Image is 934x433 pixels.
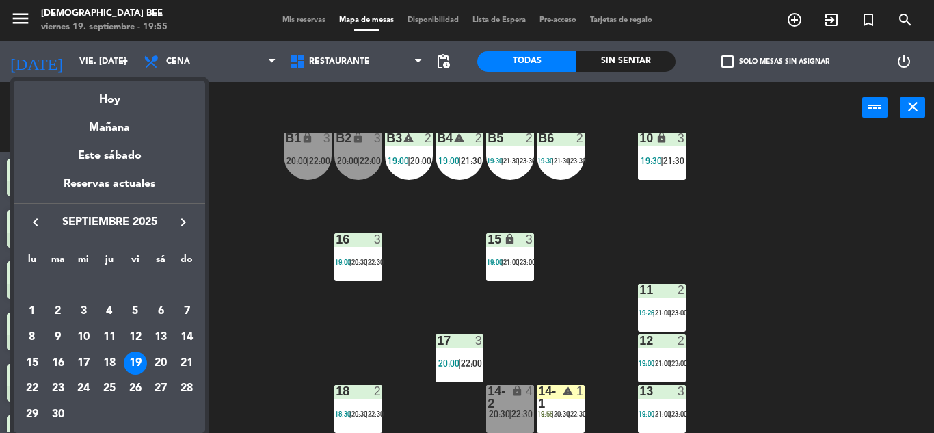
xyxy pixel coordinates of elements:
div: Mañana [14,109,205,137]
div: 19 [124,352,147,375]
div: 15 [21,352,44,375]
button: keyboard_arrow_left [23,213,48,231]
td: 4 de septiembre de 2025 [96,299,122,325]
div: 26 [124,378,147,401]
div: Hoy [14,81,205,109]
div: 1 [21,300,44,323]
td: 27 de septiembre de 2025 [148,376,174,402]
div: 20 [149,352,172,375]
div: 8 [21,326,44,349]
td: 10 de septiembre de 2025 [70,324,96,350]
div: 12 [124,326,147,349]
div: 28 [175,378,198,401]
div: 4 [98,300,121,323]
td: 19 de septiembre de 2025 [122,350,148,376]
td: 22 de septiembre de 2025 [19,376,45,402]
button: keyboard_arrow_right [171,213,196,231]
td: 21 de septiembre de 2025 [174,350,200,376]
td: 11 de septiembre de 2025 [96,324,122,350]
span: septiembre 2025 [48,213,171,231]
td: 26 de septiembre de 2025 [122,376,148,402]
td: 5 de septiembre de 2025 [122,299,148,325]
div: 29 [21,403,44,426]
div: 24 [72,378,95,401]
td: 6 de septiembre de 2025 [148,299,174,325]
div: 22 [21,378,44,401]
td: 29 de septiembre de 2025 [19,402,45,428]
div: 14 [175,326,198,349]
i: keyboard_arrow_left [27,214,44,231]
td: 15 de septiembre de 2025 [19,350,45,376]
td: 2 de septiembre de 2025 [45,299,71,325]
td: 12 de septiembre de 2025 [122,324,148,350]
div: 6 [149,300,172,323]
div: Reservas actuales [14,175,205,203]
div: 9 [46,326,70,349]
th: miércoles [70,252,96,273]
div: 21 [175,352,198,375]
td: 8 de septiembre de 2025 [19,324,45,350]
div: 18 [98,352,121,375]
div: 7 [175,300,198,323]
td: 30 de septiembre de 2025 [45,402,71,428]
td: 3 de septiembre de 2025 [70,299,96,325]
td: 16 de septiembre de 2025 [45,350,71,376]
th: jueves [96,252,122,273]
td: 13 de septiembre de 2025 [148,324,174,350]
td: 28 de septiembre de 2025 [174,376,200,402]
i: keyboard_arrow_right [175,214,191,231]
th: viernes [122,252,148,273]
div: 25 [98,378,121,401]
td: 9 de septiembre de 2025 [45,324,71,350]
td: 25 de septiembre de 2025 [96,376,122,402]
div: 2 [46,300,70,323]
td: 1 de septiembre de 2025 [19,299,45,325]
div: 30 [46,403,70,426]
div: 27 [149,378,172,401]
td: 23 de septiembre de 2025 [45,376,71,402]
div: 5 [124,300,147,323]
th: domingo [174,252,200,273]
div: 23 [46,378,70,401]
th: lunes [19,252,45,273]
td: 7 de septiembre de 2025 [174,299,200,325]
div: 10 [72,326,95,349]
th: martes [45,252,71,273]
td: 24 de septiembre de 2025 [70,376,96,402]
th: sábado [148,252,174,273]
td: 20 de septiembre de 2025 [148,350,174,376]
div: 16 [46,352,70,375]
td: 17 de septiembre de 2025 [70,350,96,376]
div: 17 [72,352,95,375]
div: 3 [72,300,95,323]
td: SEP. [19,273,200,299]
div: Este sábado [14,137,205,175]
div: 11 [98,326,121,349]
td: 14 de septiembre de 2025 [174,324,200,350]
div: 13 [149,326,172,349]
td: 18 de septiembre de 2025 [96,350,122,376]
